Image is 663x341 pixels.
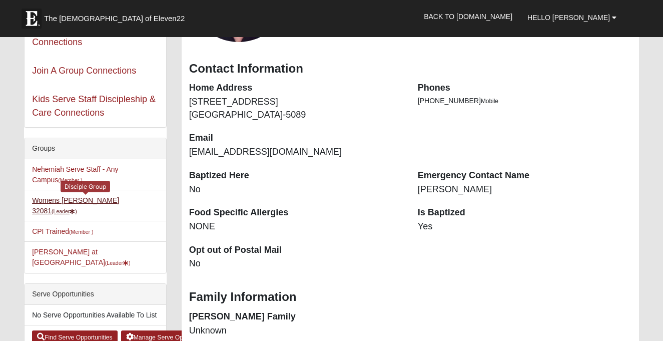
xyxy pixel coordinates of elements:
[105,260,131,266] small: (Leader )
[481,98,498,105] span: Mobile
[418,220,631,233] dd: Yes
[418,96,631,106] li: [PHONE_NUMBER]
[189,82,403,95] dt: Home Address
[527,14,610,22] span: Hello [PERSON_NAME]
[61,181,110,192] div: Disciple Group
[189,206,403,219] dt: Food Specific Allergies
[189,257,403,270] dd: No
[418,183,631,196] dd: [PERSON_NAME]
[32,248,130,266] a: [PERSON_NAME] at [GEOGRAPHIC_DATA](Leader)
[418,169,631,182] dt: Emergency Contact Name
[520,5,624,30] a: Hello [PERSON_NAME]
[32,227,93,235] a: CPI Trained(Member )
[25,305,166,325] li: No Serve Opportunities Available To List
[418,206,631,219] dt: Is Baptized
[189,62,631,76] h3: Contact Information
[32,94,156,118] a: Kids Serve Staff Discipleship & Care Connections
[58,177,82,183] small: (Member )
[17,4,217,29] a: The [DEMOGRAPHIC_DATA] of Eleven22
[32,165,119,184] a: Nehemiah Serve Staff - Any Campus(Member )
[25,138,166,159] div: Groups
[32,196,119,215] a: Womens [PERSON_NAME] 32081(Leader)
[25,284,166,305] div: Serve Opportunities
[189,220,403,233] dd: NONE
[44,14,185,24] span: The [DEMOGRAPHIC_DATA] of Eleven22
[69,229,93,235] small: (Member )
[189,244,403,257] dt: Opt out of Postal Mail
[189,183,403,196] dd: No
[189,146,403,159] dd: [EMAIL_ADDRESS][DOMAIN_NAME]
[189,324,403,337] dd: Unknown
[189,310,403,323] dt: [PERSON_NAME] Family
[32,66,136,76] a: Join A Group Connections
[416,4,520,29] a: Back to [DOMAIN_NAME]
[189,290,631,304] h3: Family Information
[418,82,631,95] dt: Phones
[189,96,403,121] dd: [STREET_ADDRESS] [GEOGRAPHIC_DATA]-5089
[189,132,403,145] dt: Email
[189,169,403,182] dt: Baptized Here
[22,9,42,29] img: Eleven22 logo
[52,208,77,214] small: (Leader )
